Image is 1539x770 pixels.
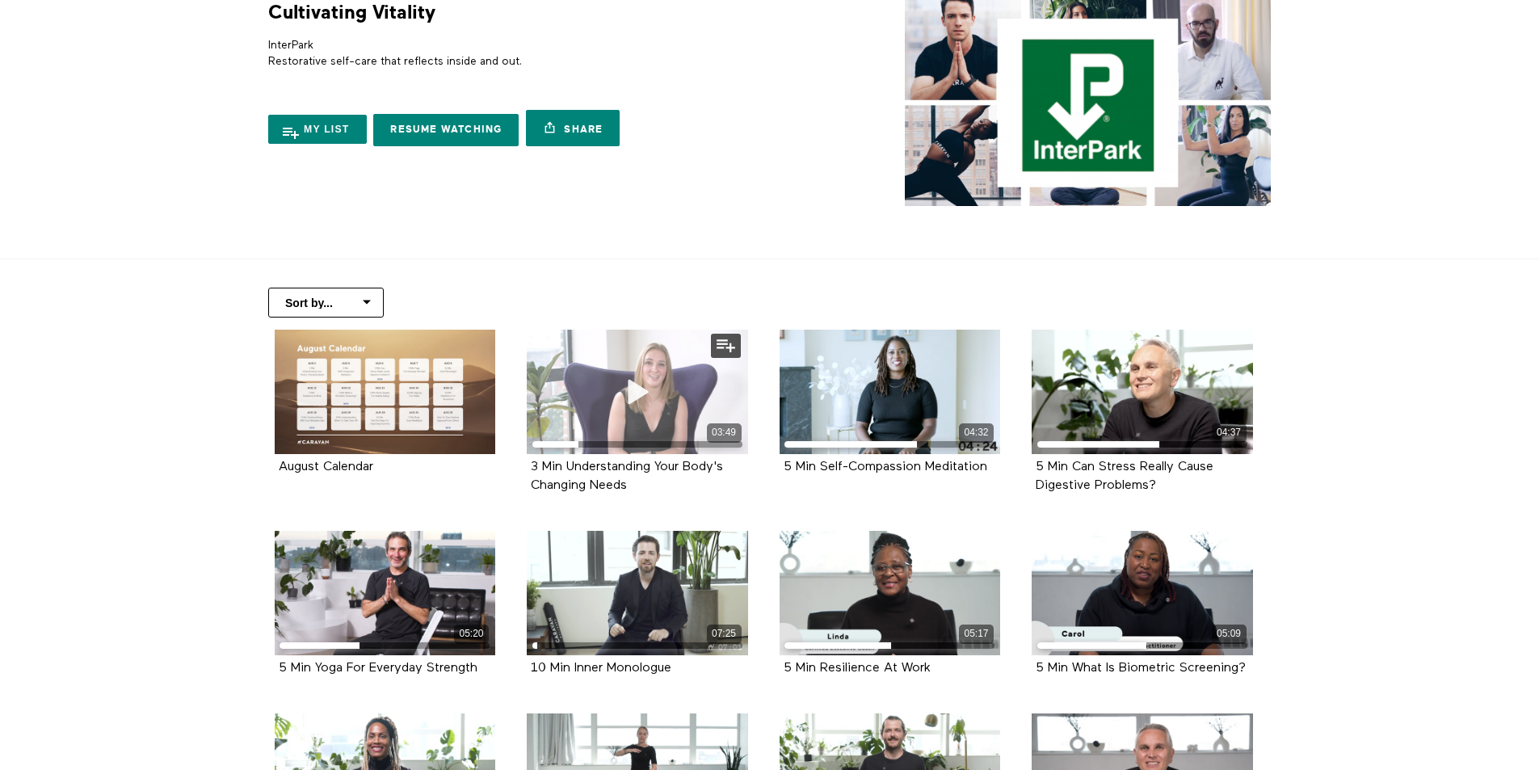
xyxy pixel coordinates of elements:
[373,114,519,146] a: Resume Watching
[275,531,496,655] a: 5 Min Yoga For Everyday Strength 05:20
[531,461,723,492] strong: 3 Min Understanding Your Body's Changing Needs
[531,461,723,491] a: 3 Min Understanding Your Body's Changing Needs
[780,531,1001,655] a: 5 Min Resilience At Work 05:17
[711,334,741,358] button: Add to my list
[784,662,931,674] a: 5 Min Resilience At Work
[268,115,367,144] button: My list
[275,330,496,454] a: August Calendar
[531,662,671,675] strong: 10 Min Inner Monologue
[526,110,620,146] a: Share
[527,531,748,655] a: 10 Min Inner Monologue 07:25
[1036,662,1246,674] a: 5 Min What Is Biometric Screening?
[527,330,748,454] a: 3 Min Understanding Your Body's Changing Needs 03:49
[1036,662,1246,675] strong: 5 Min What Is Biometric Screening?
[268,37,763,70] p: InterPark Restorative self-care that reflects inside and out.
[1032,531,1253,655] a: 5 Min What Is Biometric Screening? 05:09
[707,625,742,643] div: 07:25
[707,423,742,442] div: 03:49
[959,625,994,643] div: 05:17
[531,662,671,674] a: 10 Min Inner Monologue
[279,662,477,675] strong: 5 Min Yoga For Everyday Strength
[1032,330,1253,454] a: 5 Min Can Stress Really Cause Digestive Problems? 04:37
[279,461,373,473] a: August Calendar
[454,625,489,643] div: 05:20
[279,662,477,674] a: 5 Min Yoga For Everyday Strength
[279,461,373,473] strong: August Calendar
[1212,625,1247,643] div: 05:09
[1212,423,1247,442] div: 04:37
[784,662,931,675] strong: 5 Min Resilience At Work
[1036,461,1213,492] strong: 5 Min Can Stress Really Cause Digestive Problems?
[1036,461,1213,491] a: 5 Min Can Stress Really Cause Digestive Problems?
